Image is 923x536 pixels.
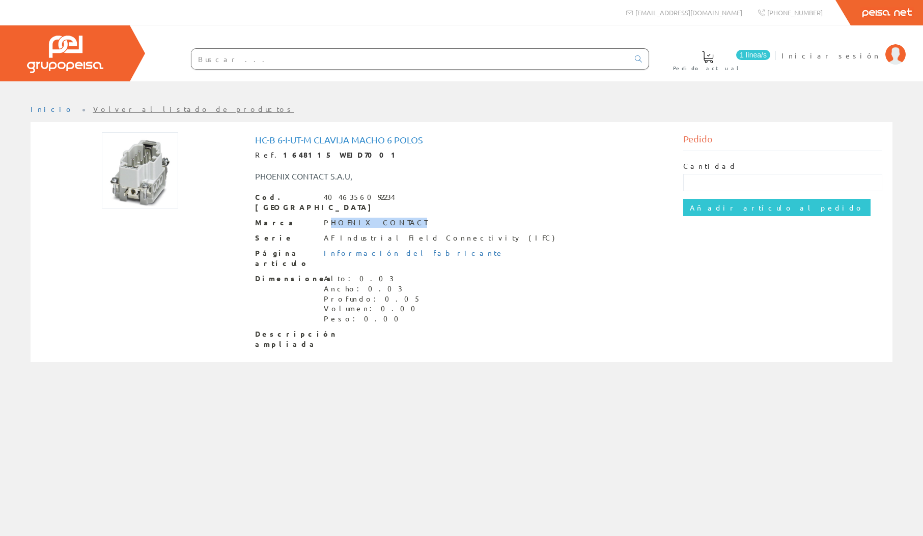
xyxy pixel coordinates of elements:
[255,192,316,213] span: Cod. [GEOGRAPHIC_DATA]
[324,218,427,228] div: PHOENIX CONTACT
[781,42,906,52] a: Iniciar sesión
[31,104,74,113] a: Inicio
[27,36,103,73] img: Grupo Peisa
[283,150,400,159] strong: 1648115 WEID7001
[324,233,555,243] div: AF Industrial Field Connectivity (IFC)
[683,199,871,216] input: Añadir artículo al pedido
[324,314,422,324] div: Peso: 0.00
[191,49,629,69] input: Buscar ...
[324,284,422,294] div: Ancho: 0.03
[673,63,742,73] span: Pedido actual
[767,8,823,17] span: [PHONE_NUMBER]
[736,50,770,60] span: 1 línea/s
[255,274,316,284] span: Dimensiones
[255,150,668,160] div: Ref.
[255,218,316,228] span: Marca
[635,8,742,17] span: [EMAIL_ADDRESS][DOMAIN_NAME]
[324,304,422,314] div: Volumen: 0.00
[781,50,880,61] span: Iniciar sesión
[663,42,773,77] a: 1 línea/s Pedido actual
[324,192,395,202] div: 4046356092234
[247,170,497,182] div: PHOENIX CONTACT S.A.U,
[255,135,668,145] h1: HC-B 6-I-UT-M clavija macho 6 polos
[683,161,737,171] label: Cantidad
[324,294,422,304] div: Profundo: 0.05
[93,104,294,113] a: Volver al listado de productos
[324,274,422,284] div: Alto: 0.03
[102,132,178,209] img: Foto artículo HC-B 6-I-UT-M clavija macho 6 polos (150x150)
[255,329,316,349] span: Descripción ampliada
[255,233,316,243] span: Serie
[683,132,882,151] div: Pedido
[255,248,316,269] span: Página artículo
[324,248,504,257] a: Información del fabricante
